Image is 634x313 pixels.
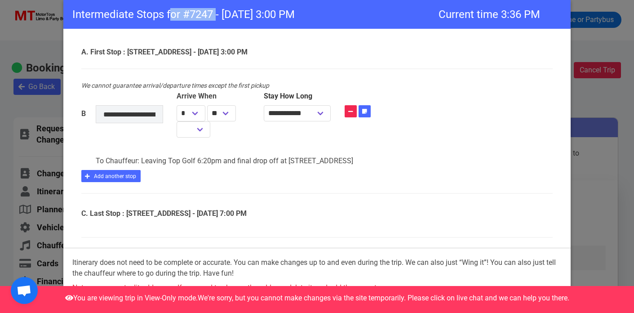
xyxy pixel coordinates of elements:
[257,91,338,138] div: How long will you be there?
[177,92,217,100] b: Arrive When
[72,257,562,279] p: Itinerary does not need to be complete or accurate. You can make changes up to and even during th...
[11,277,38,304] div: Open chat
[94,173,136,179] span: Add another stop
[81,209,247,218] b: C. Last Stop : [STREET_ADDRESS] - [DATE] 7:00 PM
[72,282,562,293] p: Note: you cannot edit addresses. If you need to change the address, delete it, and add the correc...
[81,108,82,119] span: B
[198,294,569,302] span: We're sorry, but you cannot make changes via the site temporarily. Please click on live chat and ...
[439,9,540,20] span: Current time 3:36 PM
[264,91,331,102] label: Stay How Long
[96,156,527,166] p: To Chauffeur: Leaving Top Golf 6:20pm and final drop off at [STREET_ADDRESS]
[81,82,269,89] i: We cannot guarantee arrival/departure times except the first pickup
[72,9,562,20] h3: Intermediate Stops for #7247 - [DATE] 3:00 PM
[81,170,141,182] button: Add another stop
[81,48,248,56] b: A. First Stop : [STREET_ADDRESS] - [DATE] 3:00 PM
